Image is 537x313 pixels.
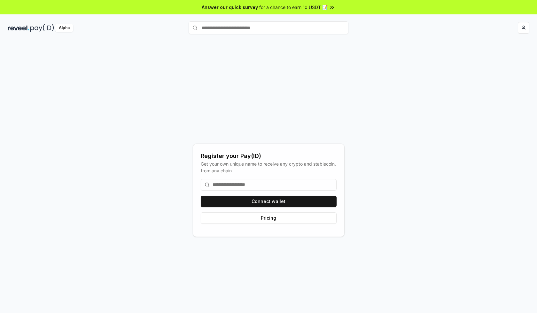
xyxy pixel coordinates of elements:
[259,4,328,11] span: for a chance to earn 10 USDT 📝
[201,160,337,174] div: Get your own unique name to receive any crypto and stablecoin, from any chain
[201,152,337,160] div: Register your Pay(ID)
[201,212,337,224] button: Pricing
[30,24,54,32] img: pay_id
[8,24,29,32] img: reveel_dark
[201,196,337,207] button: Connect wallet
[55,24,73,32] div: Alpha
[202,4,258,11] span: Answer our quick survey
